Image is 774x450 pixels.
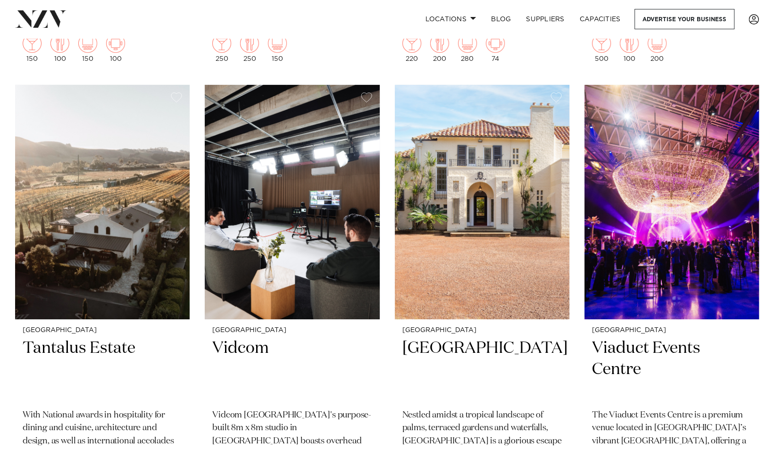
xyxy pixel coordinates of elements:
div: 220 [402,34,421,62]
div: 500 [592,34,611,62]
img: cocktail.png [402,34,421,53]
div: 150 [78,34,97,62]
div: 100 [620,34,639,62]
h2: [GEOGRAPHIC_DATA] [402,338,562,401]
img: cocktail.png [212,34,231,53]
img: dining.png [50,34,69,53]
img: theatre.png [78,34,97,53]
img: dining.png [430,34,449,53]
div: 100 [50,34,69,62]
a: Advertise your business [634,9,734,29]
img: cocktail.png [23,34,42,53]
a: SUPPLIERS [518,9,572,29]
img: meeting.png [486,34,505,53]
img: theatre.png [458,34,477,53]
div: 150 [23,34,42,62]
a: Locations [417,9,483,29]
h2: Tantalus Estate [23,338,182,401]
img: theatre.png [648,34,666,53]
h2: Viaduct Events Centre [592,338,751,401]
a: Capacities [572,9,628,29]
div: 250 [212,34,231,62]
div: 200 [648,34,666,62]
img: cocktail.png [592,34,611,53]
img: dining.png [240,34,259,53]
div: 250 [240,34,259,62]
small: [GEOGRAPHIC_DATA] [23,327,182,334]
h2: Vidcom [212,338,372,401]
div: 150 [268,34,287,62]
small: [GEOGRAPHIC_DATA] [212,327,372,334]
div: 74 [486,34,505,62]
div: 200 [430,34,449,62]
div: 280 [458,34,477,62]
small: [GEOGRAPHIC_DATA] [402,327,562,334]
img: dining.png [620,34,639,53]
small: [GEOGRAPHIC_DATA] [592,327,751,334]
img: theatre.png [268,34,287,53]
img: meeting.png [106,34,125,53]
img: nzv-logo.png [15,10,67,27]
a: BLOG [483,9,518,29]
div: 100 [106,34,125,62]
